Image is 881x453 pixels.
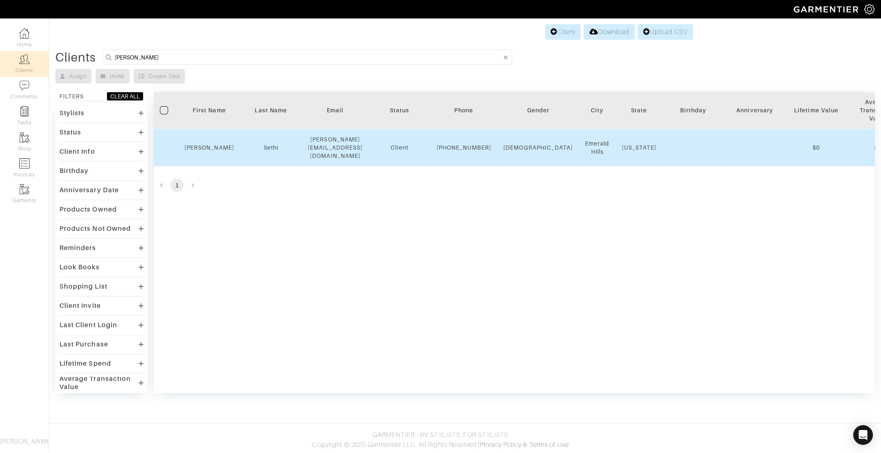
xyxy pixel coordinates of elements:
[585,139,609,156] div: Emerald Hills
[59,148,95,156] div: Client Info
[792,143,841,152] div: $0
[114,52,501,62] input: Search by name, email, phone, city, or state
[154,179,875,192] nav: pagination navigation
[59,360,111,368] div: Lifetime Spend
[369,92,430,129] th: Toggle SortBy
[171,179,184,192] button: page 1
[19,28,30,39] img: dashboard-icon-dbcd8f5a0b271acd01030246c82b418ddd0df26cd7fceb0bd07c9910d44c42f6.png
[59,205,117,214] div: Products Owned
[503,106,573,114] div: Gender
[662,92,724,129] th: Toggle SortBy
[264,144,278,151] a: Sethi
[497,92,579,129] th: Toggle SortBy
[59,321,117,329] div: Last Client Login
[59,282,107,291] div: Shopping List
[375,143,424,152] div: Client
[585,106,609,114] div: City
[59,109,84,117] div: Stylists
[308,106,363,114] div: Email
[107,92,143,101] button: CLEAR ALL
[864,4,874,14] img: gear-icon-white-bd11855cb880d31180b6d7d6211b90ccbf57a29d726f0c71d8c61bd08dd39cc2.png
[503,143,573,152] div: [DEMOGRAPHIC_DATA]
[375,106,424,114] div: Status
[59,186,119,194] div: Anniversary Date
[19,158,30,168] img: orders-icon-0abe47150d42831381b5fb84f609e132dff9fe21cb692f30cb5eec754e2cba89.png
[59,128,81,137] div: Status
[621,143,656,152] div: [US_STATE]
[19,54,30,64] img: clients-icon-6bae9207a08558b7cb47a8932f037763ab4055f8c8b6bfacd5dc20c3e0201464.png
[184,106,234,114] div: First Name
[853,425,873,445] div: Open Intercom Messenger
[240,92,302,129] th: Toggle SortBy
[785,92,847,129] th: Toggle SortBy
[308,135,363,160] div: [PERSON_NAME][EMAIL_ADDRESS][DOMAIN_NAME]
[584,24,634,40] a: Download
[792,106,841,114] div: Lifetime Value
[638,24,693,40] a: Upload CSV
[730,106,779,114] div: Anniversary
[19,80,30,91] img: comment-icon-a0a6a9ef722e966f86d9cbdc48e553b5cf19dbc54f86b18d962a5391bc8f6eb6.png
[436,106,491,114] div: Phone
[545,24,581,40] a: Client
[178,92,240,129] th: Toggle SortBy
[184,144,234,151] a: [PERSON_NAME]
[436,143,491,152] div: [PHONE_NUMBER]
[480,441,569,448] a: Privacy Policy & Terms of Use
[55,53,96,61] div: Clients
[790,2,864,16] img: garmentier-logo-header-white-b43fb05a5012e4ada735d5af1a66efaba907eab6374d6393d1fbf88cb4ef424d.png
[59,167,89,175] div: Birthday
[19,184,30,194] img: garments-icon-b7da505a4dc4fd61783c78ac3ca0ef83fa9d6f193b1c9dc38574b1d14d53ca28.png
[19,132,30,143] img: garments-icon-b7da505a4dc4fd61783c78ac3ca0ef83fa9d6f193b1c9dc38574b1d14d53ca28.png
[59,92,84,100] div: FILTERS
[59,375,139,391] div: Average Transaction Value
[246,106,296,114] div: Last Name
[59,302,101,310] div: Client Invite
[59,244,96,252] div: Reminders
[110,92,140,100] div: CLEAR ALL
[669,106,718,114] div: Birthday
[59,263,100,271] div: Look Books
[59,340,108,348] div: Last Purchase
[59,225,131,233] div: Products Not Owned
[312,441,478,448] span: Copyright © 2025 Garmentier LLC. All Rights Reserved.
[621,106,656,114] div: State
[19,106,30,116] img: reminder-icon-8004d30b9f0a5d33ae49ab947aed9ed385cf756f9e5892f1edd6e32f2345188e.png
[724,92,785,129] th: Toggle SortBy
